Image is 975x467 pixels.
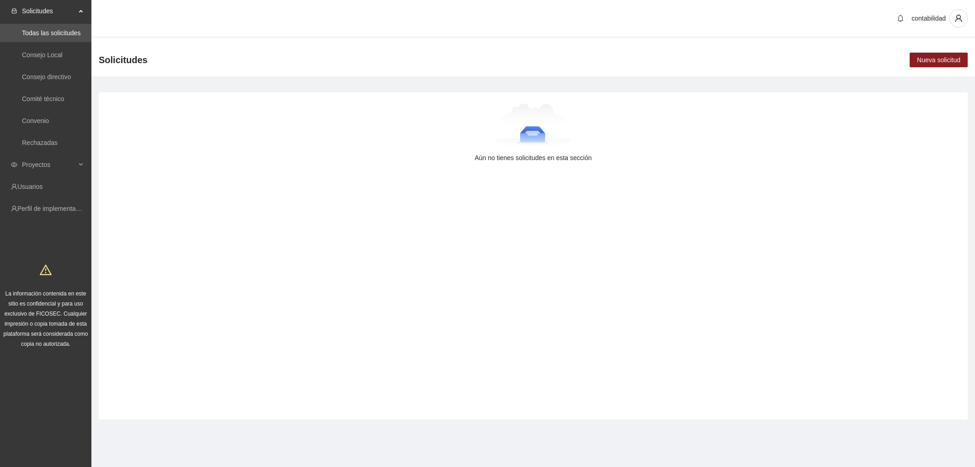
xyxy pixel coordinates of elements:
span: bell [894,15,907,22]
button: Nueva solicitud [910,53,968,67]
a: Consejo Local [22,51,63,59]
div: Aún no tienes solicitudes en esta sección [113,153,953,163]
a: Todas las solicitudes [22,29,80,37]
span: Nueva solicitud [917,55,960,65]
a: Perfil de implementadora [17,205,89,212]
a: Usuarios [17,183,43,190]
span: La información contenida en este sitio es confidencial y para uso exclusivo de FICOSEC. Cualquier... [4,290,88,347]
span: eye [11,161,17,168]
button: bell [893,11,908,26]
span: inbox [11,8,17,14]
span: warning [40,264,52,276]
a: Consejo directivo [22,73,71,81]
button: user [949,9,968,27]
span: contabilidad [911,15,946,22]
span: Solicitudes [99,53,148,67]
a: Convenio [22,117,49,124]
span: user [950,14,967,22]
span: Solicitudes [22,2,76,20]
a: Rechazadas [22,139,58,146]
img: Aún no tienes solicitudes en esta sección [496,103,570,149]
a: Comité técnico [22,95,64,102]
span: Proyectos [22,156,76,174]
